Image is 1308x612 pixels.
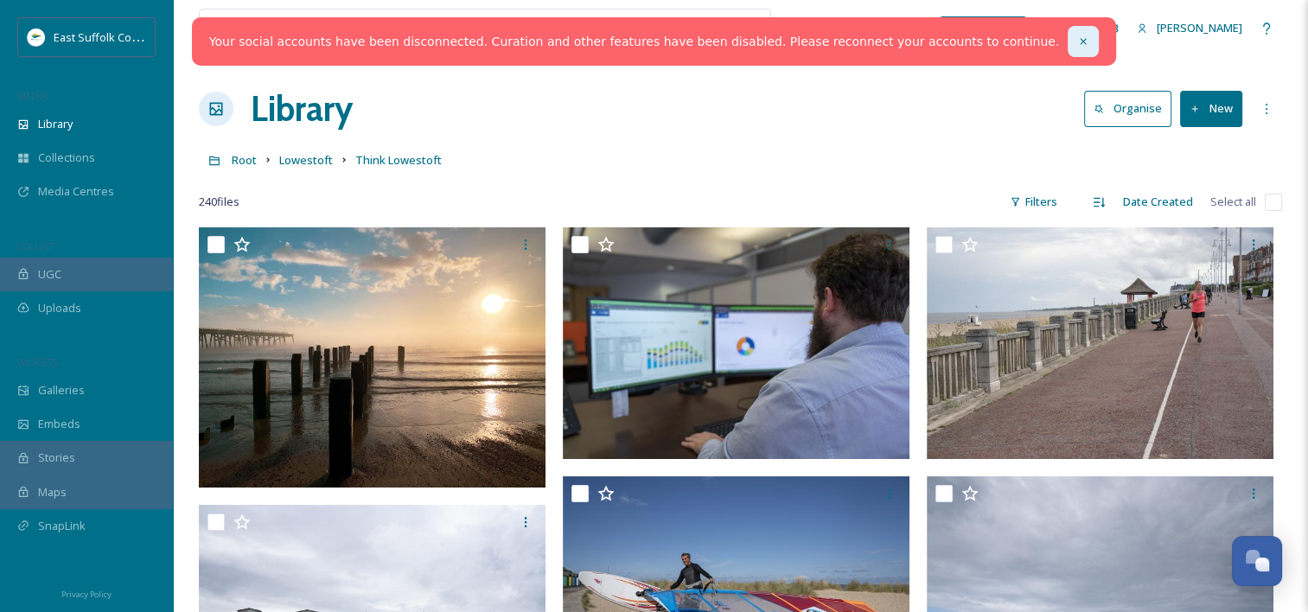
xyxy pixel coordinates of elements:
[1128,11,1251,45] a: [PERSON_NAME]
[1157,20,1242,35] span: [PERSON_NAME]
[61,589,112,600] span: Privacy Policy
[940,16,1026,41] a: What's New
[1001,185,1066,219] div: Filters
[17,355,57,368] span: WIDGETS
[54,29,156,45] span: East Suffolk Council
[1210,194,1256,210] span: Select all
[1232,536,1282,586] button: Open Chat
[232,150,257,170] a: Root
[61,583,112,603] a: Privacy Policy
[927,227,1273,459] img: SB307683-Think%20Lowestoft.jpg
[38,416,80,432] span: Embeds
[279,152,333,168] span: Lowestoft
[38,266,61,283] span: UGC
[38,518,86,534] span: SnapLink
[660,11,762,45] a: View all files
[38,116,73,132] span: Library
[17,89,48,102] span: MEDIA
[355,150,442,170] a: Think Lowestoft
[38,183,114,200] span: Media Centres
[279,150,333,170] a: Lowestoft
[38,150,95,166] span: Collections
[1180,91,1242,126] button: New
[17,239,54,252] span: COLLECT
[28,29,45,46] img: ESC%20Logo.png
[232,152,257,168] span: Root
[251,83,353,135] a: Library
[563,227,909,459] img: SB307546-Think%20Lowestoft.jpg
[199,194,239,210] span: 240 file s
[38,484,67,500] span: Maps
[1084,91,1171,126] button: Organise
[209,33,1059,51] a: Your social accounts have been disconnected. Curation and other features have been disabled. Plea...
[38,449,75,466] span: Stories
[38,382,85,398] span: Galleries
[1084,91,1180,126] a: Organise
[1114,185,1202,219] div: Date Created
[38,300,81,316] span: Uploads
[355,152,442,168] span: Think Lowestoft
[199,227,546,488] img: Lowestoft - credit Darren Kirby.jpg
[239,10,598,48] input: Search your library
